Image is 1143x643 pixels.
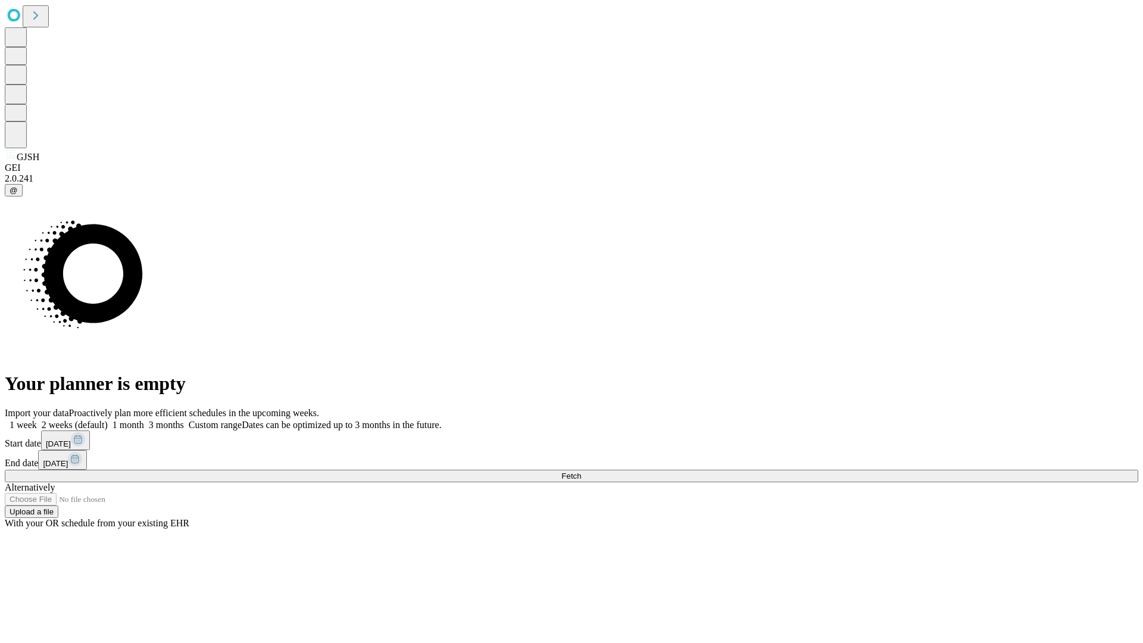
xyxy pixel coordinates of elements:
div: Start date [5,430,1138,450]
span: Import your data [5,408,69,418]
span: GJSH [17,152,39,162]
span: Alternatively [5,482,55,492]
span: Dates can be optimized up to 3 months in the future. [242,420,441,430]
span: Fetch [561,472,581,480]
span: Proactively plan more efficient schedules in the upcoming weeks. [69,408,319,418]
h1: Your planner is empty [5,373,1138,395]
span: Custom range [189,420,242,430]
button: Upload a file [5,505,58,518]
span: @ [10,186,18,195]
div: End date [5,450,1138,470]
span: [DATE] [46,439,71,448]
button: [DATE] [38,450,87,470]
span: 1 week [10,420,37,430]
span: With your OR schedule from your existing EHR [5,518,189,528]
span: [DATE] [43,459,68,468]
span: 2 weeks (default) [42,420,108,430]
button: Fetch [5,470,1138,482]
button: @ [5,184,23,196]
span: 1 month [113,420,144,430]
button: [DATE] [41,430,90,450]
div: 2.0.241 [5,173,1138,184]
span: 3 months [149,420,184,430]
div: GEI [5,163,1138,173]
